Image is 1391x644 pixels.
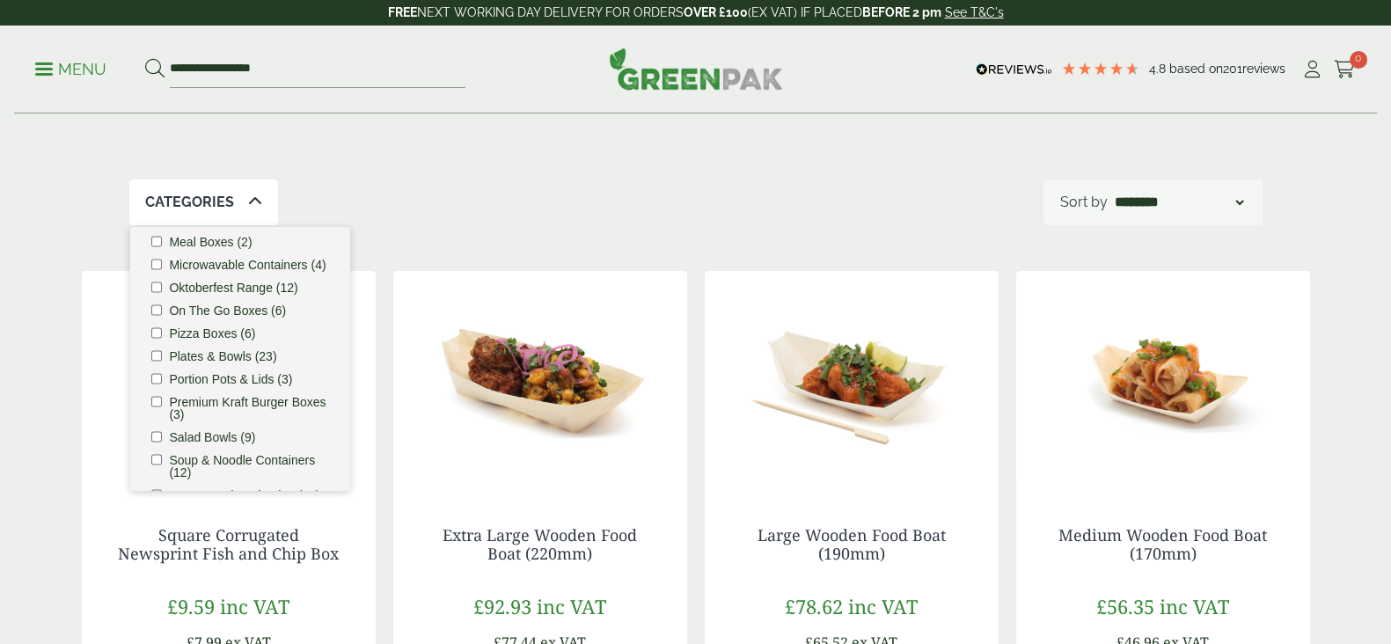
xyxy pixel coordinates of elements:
span: inc VAT [848,593,918,619]
strong: BEFORE 2 pm [862,5,941,19]
img: Large Wooden Boat 190mm with food contents 2920004AD [705,271,999,491]
i: Cart [1334,61,1356,78]
strong: OVER £100 [684,5,748,19]
label: Meal Boxes (2) [169,236,252,248]
p: Menu [35,59,106,80]
label: Microwavable Containers (4) [169,259,326,271]
img: GreenPak Supplies [609,48,783,90]
label: Street Food Packaging (30) [169,489,319,501]
a: Square Corrugated Newsprint Fish and Chip Box [118,524,339,565]
label: Premium Kraft Burger Boxes (3) [169,396,328,421]
span: £78.62 [785,593,843,619]
span: inc VAT [1160,593,1229,619]
span: 4.8 [1149,62,1169,76]
span: £56.35 [1096,593,1154,619]
i: My Account [1301,61,1323,78]
label: Portion Pots & Lids (3) [169,373,292,385]
label: Salad Bowls (9) [169,431,255,443]
span: inc VAT [537,593,606,619]
div: 4.79 Stars [1061,61,1140,77]
img: Medium Wooden Boat 170mm with food contents V2 2920004AC 1 [1016,271,1310,491]
label: On The Go Boxes (6) [169,304,286,317]
p: Categories [145,192,234,213]
strong: FREE [388,5,417,19]
span: Based on [1169,62,1223,76]
label: Plates & Bowls (23) [169,350,276,362]
a: Large Wooden Food Boat (190mm) [758,524,946,565]
span: reviews [1242,62,1285,76]
span: 201 [1223,62,1242,76]
img: 2520069 Square News Fish n Chip Corrugated Box - Open with Chips [82,271,376,491]
a: 0 [1334,56,1356,83]
span: inc VAT [220,593,289,619]
img: REVIEWS.io [976,63,1052,76]
span: £92.93 [473,593,531,619]
a: Extra Large Wooden Food Boat (220mm) [443,524,637,565]
img: Extra Large Wooden Boat 220mm with food contents V2 2920004AE [393,271,687,491]
select: Shop order [1110,192,1246,213]
a: Menu [35,59,106,77]
a: Medium Wooden Food Boat (170mm) [1058,524,1267,565]
label: Oktoberfest Range (12) [169,282,297,294]
p: Sort by [1059,192,1107,213]
span: 0 [1350,51,1367,69]
label: Pizza Boxes (6) [169,327,255,340]
span: £9.59 [167,593,215,619]
label: Soup & Noodle Containers (12) [169,454,328,479]
a: See T&C's [945,5,1004,19]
